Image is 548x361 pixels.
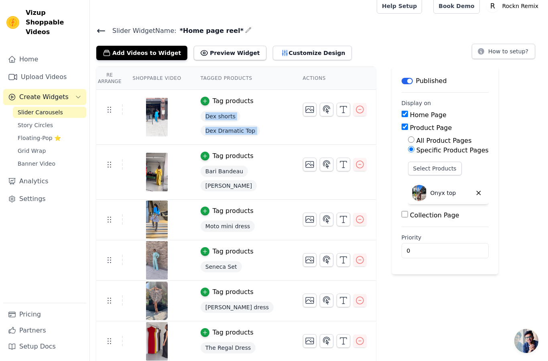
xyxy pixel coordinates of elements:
[177,26,244,36] span: *Home page reel*
[3,89,86,105] button: Create Widgets
[303,158,317,171] button: Change Thumbnail
[18,134,61,142] span: Floating-Pop ⭐
[18,121,53,129] span: Story Circles
[3,191,86,207] a: Settings
[201,221,255,232] span: Moto mini dress
[201,96,254,106] button: Tag products
[303,253,317,267] button: Change Thumbnail
[303,294,317,307] button: Change Thumbnail
[96,67,123,90] th: Re Arrange
[3,173,86,189] a: Analytics
[13,158,86,169] a: Banner Video
[245,25,252,36] div: Edit Name
[201,302,274,313] span: [PERSON_NAME] dress
[201,342,256,353] span: The Regal Dress
[146,282,168,320] img: vizup-images-af28.jpg
[3,51,86,67] a: Home
[19,92,69,102] span: Create Widgets
[26,8,83,37] span: Vizup Shoppable Videos
[410,124,452,132] label: Product Page
[410,111,447,119] label: Home Page
[13,132,86,144] a: Floating-Pop ⭐
[201,247,254,256] button: Tag products
[472,49,535,57] a: How to setup?
[13,145,86,156] a: Grid Wrap
[146,98,168,136] img: reel-preview-charchar.myshopify.com-3666689434575143991_31327806.jpeg
[472,186,485,200] button: Delete widget
[13,107,86,118] a: Slider Carousels
[201,125,260,136] span: Dex Dramatic Top
[146,241,168,280] img: f0f6b2d9e6744180a05115c9d45761c7.thumbnail.0000000000.jpg
[213,287,254,297] div: Tag products
[410,211,459,219] label: Collection Page
[213,96,254,106] div: Tag products
[472,44,535,59] button: How to setup?
[18,160,55,168] span: Banner Video
[201,151,254,161] button: Tag products
[213,328,254,337] div: Tag products
[303,103,317,116] button: Change Thumbnail
[6,16,19,29] img: Vizup
[201,328,254,337] button: Tag products
[201,206,254,216] button: Tag products
[18,147,46,155] span: Grid Wrap
[146,322,168,361] img: a47c310c16944cd1a74decdb4cf179fa.thumbnail.0000000000.jpg
[402,233,489,241] label: Priority
[18,108,63,116] span: Slider Carousels
[146,201,168,239] img: vizup-images-7aab.jpg
[3,322,86,339] a: Partners
[201,261,242,272] span: Seneca Set
[96,46,187,60] button: Add Videos to Widget
[3,306,86,322] a: Pricing
[13,120,86,131] a: Story Circles
[416,137,472,144] label: All Product Pages
[408,162,462,175] button: Select Products
[430,189,456,197] p: Onyx top
[201,180,257,191] span: [PERSON_NAME]
[201,111,240,122] span: Dex shorts
[3,339,86,355] a: Setup Docs
[303,213,317,226] button: Change Thumbnail
[3,69,86,85] a: Upload Videos
[416,76,447,86] p: Published
[213,247,254,256] div: Tag products
[514,329,538,353] div: Open chat
[191,67,293,90] th: Tagged Products
[123,67,191,90] th: Shoppable Video
[146,153,168,191] img: vizup-images-1637.png
[490,2,495,10] text: R
[402,99,431,107] legend: Display on
[213,151,254,161] div: Tag products
[273,46,352,60] button: Customize Design
[303,334,317,348] button: Change Thumbnail
[194,46,266,60] button: Preview Widget
[293,67,376,90] th: Actions
[416,146,489,154] label: Specific Product Pages
[201,287,254,297] button: Tag products
[411,185,427,201] img: Onyx top
[201,166,248,177] span: Bari Bandeau
[213,206,254,216] div: Tag products
[106,26,177,36] span: Slider Widget Name:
